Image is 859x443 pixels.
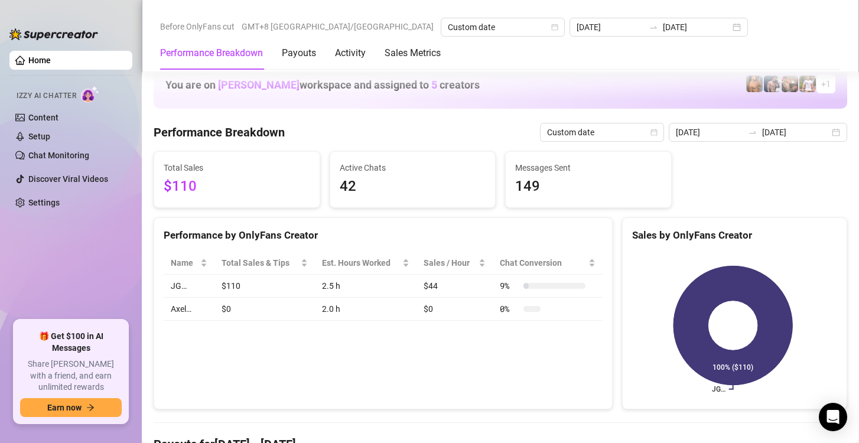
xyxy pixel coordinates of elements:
[500,302,519,315] span: 0 %
[821,77,831,90] span: + 1
[282,46,316,60] div: Payouts
[746,76,763,92] img: JG
[748,128,757,137] span: to
[171,256,198,269] span: Name
[214,275,315,298] td: $110
[47,403,82,412] span: Earn now
[81,86,99,103] img: AI Chatter
[547,123,657,141] span: Custom date
[28,174,108,184] a: Discover Viral Videos
[218,79,300,91] span: [PERSON_NAME]
[515,175,662,198] span: 149
[242,18,434,35] span: GMT+8 [GEOGRAPHIC_DATA]/[GEOGRAPHIC_DATA]
[315,275,417,298] td: 2.5 h
[762,126,829,139] input: End date
[164,161,310,174] span: Total Sales
[340,161,486,174] span: Active Chats
[322,256,400,269] div: Est. Hours Worked
[315,298,417,321] td: 2.0 h
[712,385,725,393] text: JG…
[515,161,662,174] span: Messages Sent
[340,175,486,198] span: 42
[28,198,60,207] a: Settings
[214,252,315,275] th: Total Sales & Tips
[431,79,437,91] span: 5
[551,24,558,31] span: calendar
[28,56,51,65] a: Home
[222,256,298,269] span: Total Sales & Tips
[819,403,847,431] div: Open Intercom Messenger
[214,298,315,321] td: $0
[500,256,586,269] span: Chat Conversion
[17,90,76,102] span: Izzy AI Chatter
[649,22,658,32] span: to
[417,252,493,275] th: Sales / Hour
[20,331,122,354] span: 🎁 Get $100 in AI Messages
[164,252,214,275] th: Name
[28,113,58,122] a: Content
[164,275,214,298] td: JG…
[500,279,519,292] span: 9 %
[385,46,441,60] div: Sales Metrics
[748,128,757,137] span: swap-right
[160,46,263,60] div: Performance Breakdown
[424,256,477,269] span: Sales / Hour
[165,79,480,92] h1: You are on workspace and assigned to creators
[417,298,493,321] td: $0
[28,132,50,141] a: Setup
[164,298,214,321] td: Axel…
[632,227,837,243] div: Sales by OnlyFans Creator
[663,21,730,34] input: End date
[154,124,285,141] h4: Performance Breakdown
[164,175,310,198] span: $110
[417,275,493,298] td: $44
[20,398,122,417] button: Earn nowarrow-right
[799,76,816,92] img: Hector
[764,76,780,92] img: Axel
[20,359,122,393] span: Share [PERSON_NAME] with a friend, and earn unlimited rewards
[649,22,658,32] span: swap-right
[9,28,98,40] img: logo-BBDzfeDw.svg
[493,252,603,275] th: Chat Conversion
[335,46,366,60] div: Activity
[782,76,798,92] img: Osvaldo
[577,21,644,34] input: Start date
[28,151,89,160] a: Chat Monitoring
[676,126,743,139] input: Start date
[650,129,658,136] span: calendar
[448,18,558,36] span: Custom date
[164,227,603,243] div: Performance by OnlyFans Creator
[160,18,235,35] span: Before OnlyFans cut
[86,403,95,412] span: arrow-right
